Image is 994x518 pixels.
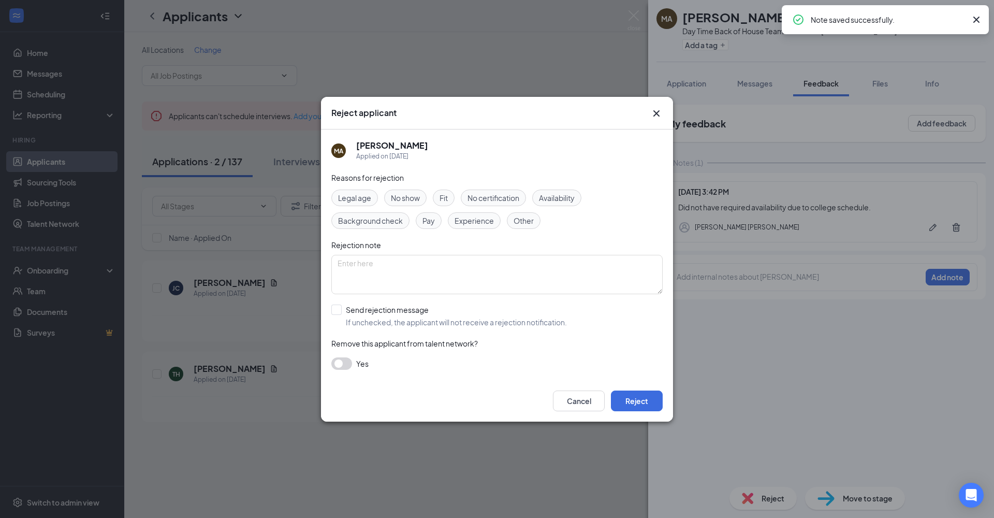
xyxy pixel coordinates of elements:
span: Yes [356,357,369,370]
svg: Cross [650,107,663,120]
span: No show [391,192,420,204]
span: Reasons for rejection [331,173,404,182]
div: Note saved successfully. [811,13,966,26]
div: Applied on [DATE] [356,151,428,162]
span: No certification [467,192,519,204]
h5: [PERSON_NAME] [356,140,428,151]
span: Rejection note [331,240,381,250]
span: Other [514,215,534,226]
button: Close [650,107,663,120]
svg: Cross [970,13,983,26]
span: Legal age [338,192,371,204]
span: Experience [455,215,494,226]
h3: Reject applicant [331,107,397,119]
span: Remove this applicant from talent network? [331,339,478,348]
button: Reject [611,391,663,411]
span: Pay [422,215,435,226]
span: Availability [539,192,575,204]
svg: CheckmarkCircle [792,13,805,26]
span: Background check [338,215,403,226]
div: Open Intercom Messenger [959,483,984,508]
span: Fit [440,192,448,204]
div: MA [334,146,343,155]
button: Cancel [553,391,605,411]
